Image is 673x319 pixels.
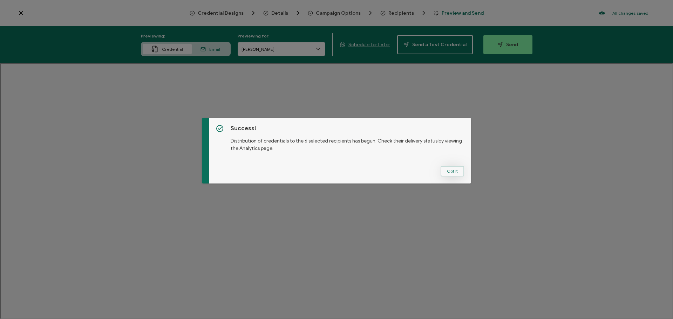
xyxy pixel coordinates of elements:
[231,132,464,152] p: Distribution of credentials to the 6 selected recipients has begun. Check their delivery status b...
[202,118,471,183] div: dialog
[441,166,464,176] button: Got It
[231,125,464,132] h5: Success!
[638,285,673,319] iframe: Chat Widget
